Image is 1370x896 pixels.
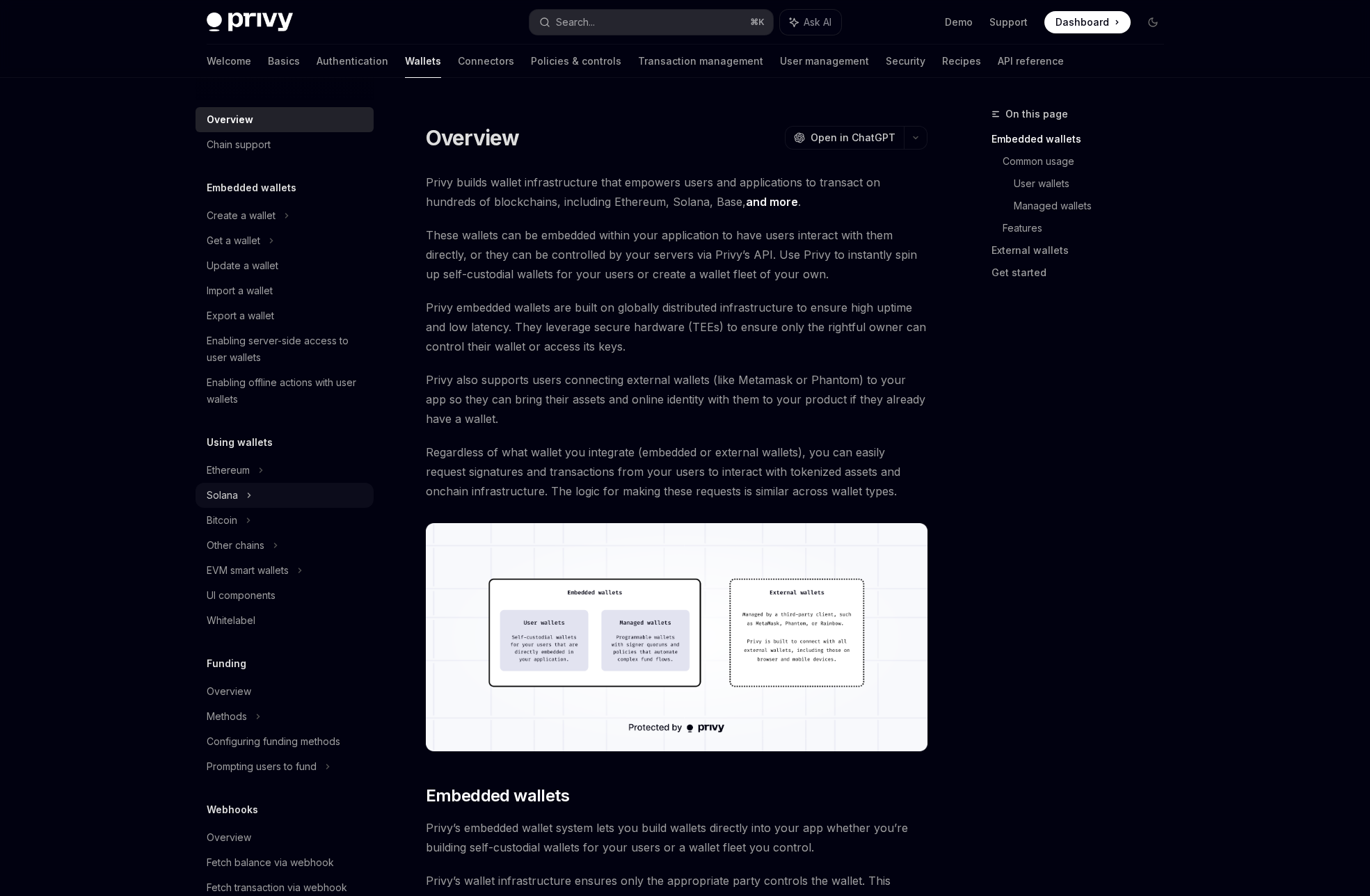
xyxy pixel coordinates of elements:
[207,136,271,153] div: Chain support
[207,537,264,554] div: Other chains
[529,10,773,35] button: Search...⌘K
[780,45,869,78] a: User management
[196,608,374,633] a: Whitelabel
[196,850,374,875] a: Fetch balance via webhook
[426,125,520,150] h1: Overview
[405,45,441,78] a: Wallets
[207,282,273,299] div: Import a wallet
[1003,150,1175,173] a: Common usage
[426,225,927,284] span: These wallets can be embedded within your application to have users interact with them directly, ...
[426,785,569,807] span: Embedded wallets
[196,729,374,754] a: Configuring funding methods
[268,45,300,78] a: Basics
[989,15,1028,29] a: Support
[207,879,347,896] div: Fetch transaction via webhook
[196,132,374,157] a: Chain support
[811,131,895,145] span: Open in ChatGPT
[207,307,274,324] div: Export a wallet
[196,278,374,303] a: Import a wallet
[991,262,1175,284] a: Get started
[780,10,841,35] button: Ask AI
[207,45,251,78] a: Welcome
[196,370,374,412] a: Enabling offline actions with user wallets
[207,179,296,196] h5: Embedded wallets
[207,487,238,504] div: Solana
[196,825,374,850] a: Overview
[886,45,925,78] a: Security
[207,708,247,725] div: Methods
[207,683,251,700] div: Overview
[207,801,258,818] h5: Webhooks
[750,17,765,28] span: ⌘ K
[207,434,273,451] h5: Using wallets
[207,207,276,224] div: Create a wallet
[196,583,374,608] a: UI components
[998,45,1064,78] a: API reference
[1014,195,1175,217] a: Managed wallets
[207,374,365,408] div: Enabling offline actions with user wallets
[207,733,340,750] div: Configuring funding methods
[207,333,365,366] div: Enabling server-side access to user wallets
[207,758,317,775] div: Prompting users to fund
[207,854,334,871] div: Fetch balance via webhook
[1005,106,1068,122] span: On this page
[746,195,798,209] a: and more
[196,107,374,132] a: Overview
[991,128,1175,150] a: Embedded wallets
[1044,11,1131,33] a: Dashboard
[207,257,278,274] div: Update a wallet
[942,45,981,78] a: Recipes
[207,512,237,529] div: Bitcoin
[556,14,595,31] div: Search...
[638,45,763,78] a: Transaction management
[207,587,276,604] div: UI components
[991,239,1175,262] a: External wallets
[196,328,374,370] a: Enabling server-side access to user wallets
[196,679,374,704] a: Overview
[207,13,293,32] img: dark logo
[1003,217,1175,239] a: Features
[196,253,374,278] a: Update a wallet
[426,370,927,429] span: Privy also supports users connecting external wallets (like Metamask or Phantom) to your app so t...
[207,655,246,672] h5: Funding
[196,303,374,328] a: Export a wallet
[207,111,253,128] div: Overview
[426,173,927,211] span: Privy builds wallet infrastructure that empowers users and applications to transact on hundreds o...
[207,462,250,479] div: Ethereum
[317,45,388,78] a: Authentication
[426,442,927,501] span: Regardless of what wallet you integrate (embedded or external wallets), you can easily request si...
[458,45,514,78] a: Connectors
[207,562,289,579] div: EVM smart wallets
[1056,15,1109,29] span: Dashboard
[785,126,904,150] button: Open in ChatGPT
[804,15,831,29] span: Ask AI
[207,232,260,249] div: Get a wallet
[207,612,255,629] div: Whitelabel
[531,45,621,78] a: Policies & controls
[1142,11,1164,33] button: Toggle dark mode
[426,818,927,857] span: Privy’s embedded wallet system lets you build wallets directly into your app whether you’re build...
[426,298,927,356] span: Privy embedded wallets are built on globally distributed infrastructure to ensure high uptime and...
[945,15,973,29] a: Demo
[426,523,927,751] img: images/walletoverview.png
[207,829,251,846] div: Overview
[1014,173,1175,195] a: User wallets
